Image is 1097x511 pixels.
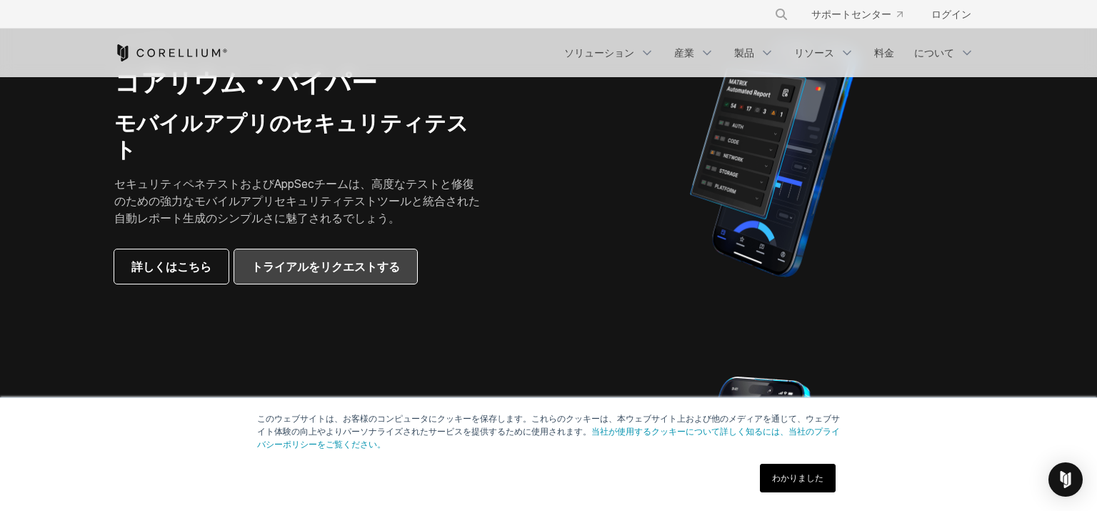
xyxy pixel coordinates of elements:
a: 製品 [726,40,783,66]
a: わかりました [760,464,836,492]
h2: コアリウム・バイパー [114,66,480,99]
a: について [906,40,983,66]
img: iPhoneのCorellium MATRIX自動レポートで、セキュリティカテゴリにわたるアプリの脆弱性テスト結果を表示します。 [666,34,881,284]
a: 産業 [666,40,723,66]
button: 検索 [768,1,794,27]
a: ログイン [920,1,983,27]
p: セキュリティペネテストおよびAppSecチームは、高度なテストと修復のための強力なモバイルアプリセキュリティテストツールと統合された自動レポート生成のシンプルさに魅了されるでしょう。 [114,175,480,227]
a: 詳しくはこちら [114,249,229,284]
span: 詳しくはこちら [131,258,211,275]
h3: モバイルアプリのセキュリティテスト [114,110,480,164]
a: トライアルをリクエストする [234,249,417,284]
div: インターコムメッセンジャーを開く [1048,462,1083,497]
a: 料金 [866,40,903,66]
span: トライアルをリクエストする [251,258,400,275]
a: コアリウム・ホーム [114,44,228,61]
a: ソリューション [556,40,663,66]
a: リソース [786,40,863,66]
a: サポートセンター [800,1,914,27]
div: ナビゲーションメニュー [556,40,983,66]
p: このウェブサイトは、お客様のコンピュータにクッキーを保存します。これらのクッキーは、本ウェブサイト上および他のメディアを通じて、ウェブサイト体験の向上やよりパーソナライズされたサービスを提供する... [257,412,840,451]
div: ナビゲーションメニュー [757,1,983,27]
